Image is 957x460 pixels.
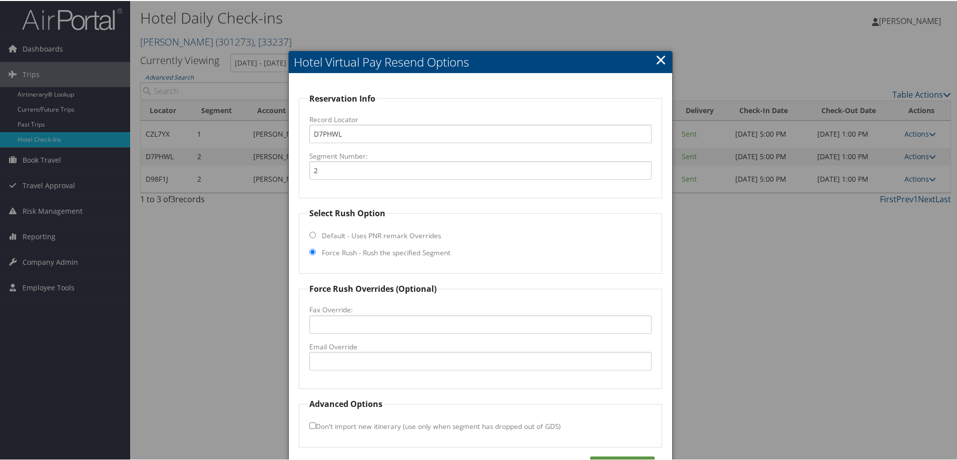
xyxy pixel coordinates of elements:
[308,282,438,294] legend: Force Rush Overrides (Optional)
[655,49,667,69] a: Close
[308,206,387,218] legend: Select Rush Option
[309,416,561,434] label: Don't import new itinerary (use only when segment has dropped out of GDS)
[322,247,450,257] label: Force Rush - Rush the specified Segment
[309,421,316,428] input: Don't import new itinerary (use only when segment has dropped out of GDS)
[322,230,441,240] label: Default - Uses PNR remark Overrides
[308,397,384,409] legend: Advanced Options
[309,150,652,160] label: Segment Number:
[308,92,377,104] legend: Reservation Info
[309,304,652,314] label: Fax Override:
[309,114,652,124] label: Record Locator
[309,341,652,351] label: Email Override
[289,50,672,72] h2: Hotel Virtual Pay Resend Options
